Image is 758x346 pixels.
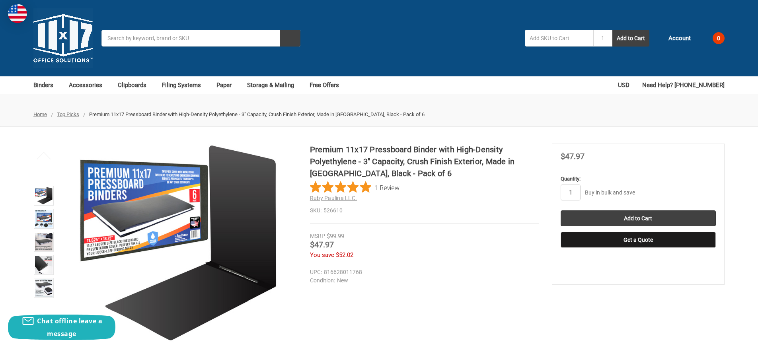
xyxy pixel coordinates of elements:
a: Clipboards [118,76,154,94]
a: 0 [699,28,725,49]
span: $47.97 [561,152,585,161]
a: Binders [33,76,60,94]
button: Rated 5 out of 5 stars from 1 reviews. Jump to reviews. [310,181,399,193]
span: $52.02 [336,251,353,259]
span: You save [310,251,334,259]
img: Premium 11x17 Pressboard Binder with High-Density Polyethylene - 3" Capacity, Crush Finish Exteri... [35,187,53,204]
span: $47.97 [310,240,334,249]
a: Free Offers [310,76,339,94]
dd: 526610 [310,206,539,215]
a: USD [618,76,634,94]
a: Account [658,28,691,49]
span: Account [668,34,691,43]
img: 11x17.com [33,8,93,68]
img: Premium 11x17 Pressboard Binder with High-Density Polyethylene - 3" Capacity, Crush Finish Exteri... [35,279,53,297]
input: Search by keyword, brand or SKU [101,30,300,47]
a: Filing Systems [162,76,208,94]
button: Get a Quote [561,232,716,248]
img: duty and tax information for United States [8,4,27,23]
span: Premium 11x17 Pressboard Binder with High-Density Polyethylene - 3" Capacity, Crush Finish Exteri... [89,111,425,117]
label: Quantity: [561,175,716,183]
img: Premium 11x17 Pressboard Binder with High-Density Polyethylene - 3" Capacity, Crush Finish Exteri... [35,256,53,274]
a: Storage & Mailing [247,76,301,94]
dd: 816628011768 [310,268,535,276]
a: Paper [216,76,239,94]
img: Premium 11x17 Pressboard Binder with High-Density Polyethylene - 3" Capacity, Crush Finish Exteri... [79,144,278,342]
span: 1 Review [374,181,399,193]
a: Ruby Paulina LLC. [310,195,357,201]
dt: SKU: [310,206,322,215]
a: Need Help? [PHONE_NUMBER] [642,76,725,94]
a: Accessories [69,76,109,94]
input: Add to Cart [561,210,716,226]
dt: Condition: [310,276,335,285]
dd: New [310,276,535,285]
a: Top Picks [57,111,79,117]
button: Chat offline leave a message [8,315,115,340]
img: Ruby Paulina 11x17 Pressboard Binder [35,233,53,251]
a: Buy in bulk and save [585,189,635,196]
h1: Premium 11x17 Pressboard Binder with High-Density Polyethylene - 3" Capacity, Crush Finish Exteri... [310,144,539,179]
input: Add SKU to Cart [525,30,593,47]
button: Previous [32,148,56,163]
span: 0 [713,32,725,44]
img: Premium 11x17 Pressboard Binder with High-Density Polyethylene - 3" Capacity, Crush Finish Exteri... [35,210,53,227]
span: Chat offline leave a message [37,317,102,338]
button: Add to Cart [612,30,649,47]
dt: UPC: [310,268,322,276]
div: MSRP [310,232,325,240]
a: Home [33,111,47,117]
span: $99.99 [327,233,344,240]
